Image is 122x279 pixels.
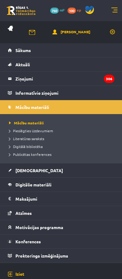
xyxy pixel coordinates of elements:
a: Literatūras saraksts [9,136,116,141]
i: 306 [104,75,114,83]
span: mP [60,8,64,12]
a: Atzīmes [8,206,114,220]
span: Digitālie materiāli [15,182,51,187]
a: Proktoringa izmēģinājums [8,249,114,263]
a: Publicētas konferences [9,152,116,157]
legend: Ziņojumi [15,72,114,86]
a: Rīgas 1. Tālmācības vidusskola [7,6,35,15]
span: Atzīmes [15,210,32,216]
span: 100 [68,8,76,14]
a: Konferences [8,235,114,248]
span: Literatūras saraksts [9,136,44,141]
a: Mācību materiāli [8,100,114,114]
a: Sākums [8,43,114,57]
span: 760 [50,8,59,14]
span: Mācību materiāli [9,120,44,125]
span: [DEMOGRAPHIC_DATA] [15,168,63,173]
span: Pieslēgties Uzdevumiem [9,128,53,133]
legend: Informatīvie ziņojumi [15,86,114,100]
a: Maksājumi [8,192,114,206]
a: [PERSON_NAME] [52,29,90,35]
a: 100 xp [68,8,84,12]
span: Motivācijas programma [15,225,63,230]
span: Sākums [15,48,31,53]
span: Aktuāli [15,62,30,67]
a: Informatīvie ziņojumi [8,86,114,100]
a: Aktuāli [8,57,114,71]
span: Mācību materiāli [15,104,49,110]
a: Pieslēgties Uzdevumiem [9,128,116,133]
span: Digitālā bibliotēka [9,144,43,149]
a: Digitālā bibliotēka [9,144,116,149]
span: Konferences [15,239,41,244]
span: Proktoringa izmēģinājums [15,253,68,258]
a: Motivācijas programma [8,220,114,234]
legend: Maksājumi [15,192,114,206]
a: Mācību materiāli [9,120,116,126]
a: Ziņojumi306 [8,72,114,86]
span: Publicētas konferences [9,152,51,157]
a: Digitālie materiāli [8,178,114,192]
a: [DEMOGRAPHIC_DATA] [8,163,114,177]
span: xp [77,8,81,12]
